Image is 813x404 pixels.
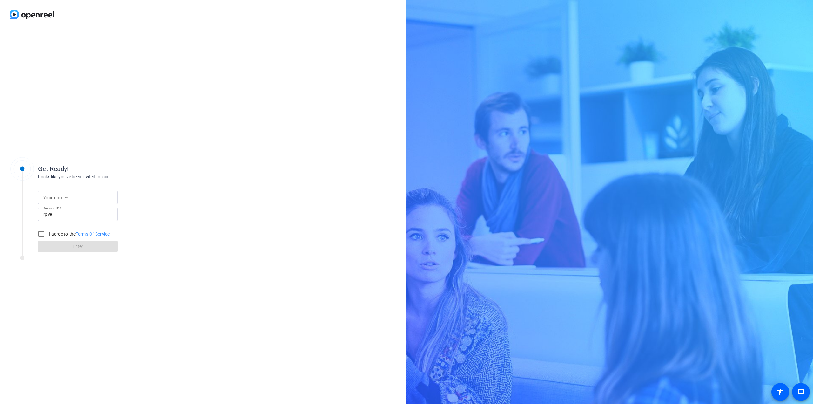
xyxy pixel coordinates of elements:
a: Terms Of Service [76,231,110,236]
mat-icon: message [797,388,805,396]
div: Looks like you've been invited to join [38,174,165,180]
mat-label: Session ID [43,206,59,210]
label: I agree to the [48,231,110,237]
mat-icon: accessibility [776,388,784,396]
div: Get Ready! [38,164,165,174]
mat-label: Your name [43,195,66,200]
